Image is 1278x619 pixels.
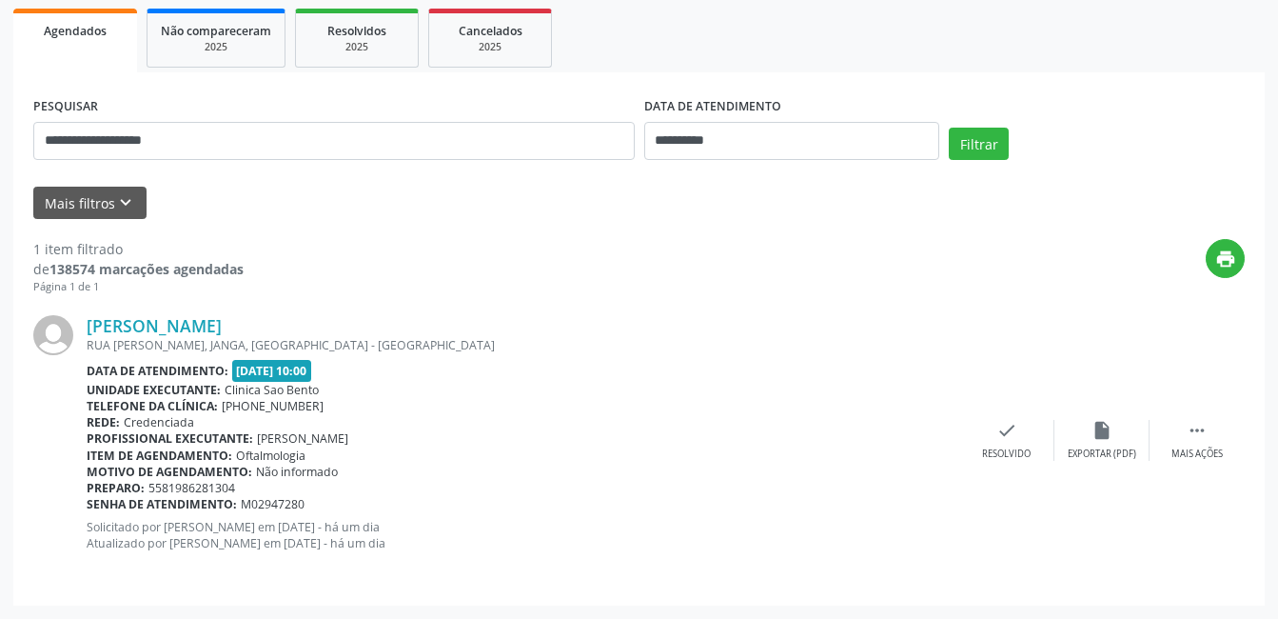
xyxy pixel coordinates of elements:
label: PESQUISAR [33,92,98,122]
strong: 138574 marcações agendadas [49,260,244,278]
div: RUA [PERSON_NAME], JANGA, [GEOGRAPHIC_DATA] - [GEOGRAPHIC_DATA] [87,337,959,353]
i:  [1187,420,1208,441]
b: Telefone da clínica: [87,398,218,414]
b: Rede: [87,414,120,430]
i: check [996,420,1017,441]
div: 2025 [442,40,538,54]
span: Resolvidos [327,23,386,39]
i: insert_drive_file [1091,420,1112,441]
img: img [33,315,73,355]
span: M02947280 [241,496,305,512]
div: 1 item filtrado [33,239,244,259]
span: [PERSON_NAME] [257,430,348,447]
b: Motivo de agendamento: [87,464,252,480]
div: Resolvido [982,448,1031,461]
span: [DATE] 10:00 [232,360,312,382]
span: Não informado [256,464,338,480]
span: Clinica Sao Bento [225,382,319,398]
span: Agendados [44,23,107,39]
i: print [1215,249,1236,270]
b: Senha de atendimento: [87,496,237,512]
span: Credenciada [124,414,194,430]
span: 5581986281304 [148,480,235,496]
button: Mais filtroskeyboard_arrow_down [33,187,147,220]
label: DATA DE ATENDIMENTO [644,92,781,122]
b: Data de atendimento: [87,363,228,379]
i: keyboard_arrow_down [115,192,136,213]
span: Cancelados [459,23,522,39]
div: Exportar (PDF) [1068,448,1136,461]
p: Solicitado por [PERSON_NAME] em [DATE] - há um dia Atualizado por [PERSON_NAME] em [DATE] - há um... [87,519,959,551]
div: 2025 [161,40,271,54]
b: Unidade executante: [87,382,221,398]
div: 2025 [309,40,404,54]
button: Filtrar [949,128,1009,160]
b: Profissional executante: [87,430,253,447]
div: de [33,259,244,279]
span: Não compareceram [161,23,271,39]
div: Mais ações [1171,448,1223,461]
div: Página 1 de 1 [33,279,244,295]
b: Item de agendamento: [87,448,232,464]
a: [PERSON_NAME] [87,315,222,336]
span: Oftalmologia [236,448,305,464]
span: [PHONE_NUMBER] [222,398,324,414]
b: Preparo: [87,480,145,496]
button: print [1206,239,1245,278]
